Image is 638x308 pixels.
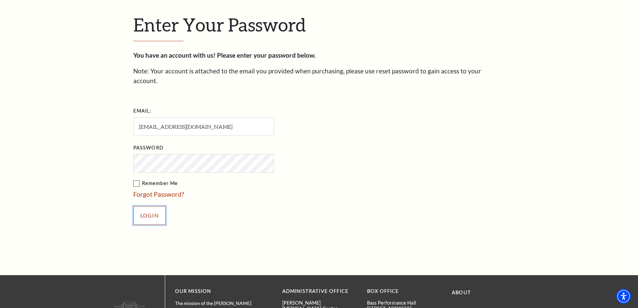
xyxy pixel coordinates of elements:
[217,51,315,59] strong: Please enter your password below.
[367,287,442,296] p: BOX OFFICE
[133,14,306,35] span: Enter Your Password
[133,66,505,85] p: Note: Your account is attached to the email you provided when purchasing, please use reset passwo...
[133,51,216,59] strong: You have an account with us!
[616,289,631,304] div: Accessibility Menu
[133,206,166,225] input: Submit button
[133,190,184,198] a: Forgot Password?
[367,300,442,306] p: Bass Performance Hall
[282,287,357,296] p: Administrative Office
[133,117,274,136] input: Required
[452,290,471,295] a: About
[133,144,163,152] label: Password
[133,107,152,115] label: Email:
[133,179,341,188] label: Remember Me
[175,287,259,296] p: OUR MISSION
